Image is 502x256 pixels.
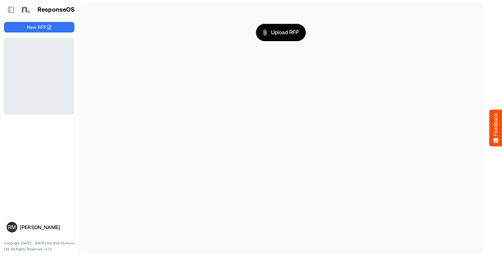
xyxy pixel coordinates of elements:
[8,224,16,230] span: RM
[4,240,74,252] p: Copyright [DATE] - [DATE] Northell Partners Ltd. All Rights Reserved. v1.1.0
[20,225,72,230] div: [PERSON_NAME]
[489,110,502,147] button: Feedback
[38,6,75,13] h1: ResponseOS
[18,3,32,16] img: Northell
[256,24,306,41] button: Upload RFP
[263,28,299,37] span: Upload RFP
[4,22,74,32] button: New RFP
[4,38,74,115] div: Loading...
